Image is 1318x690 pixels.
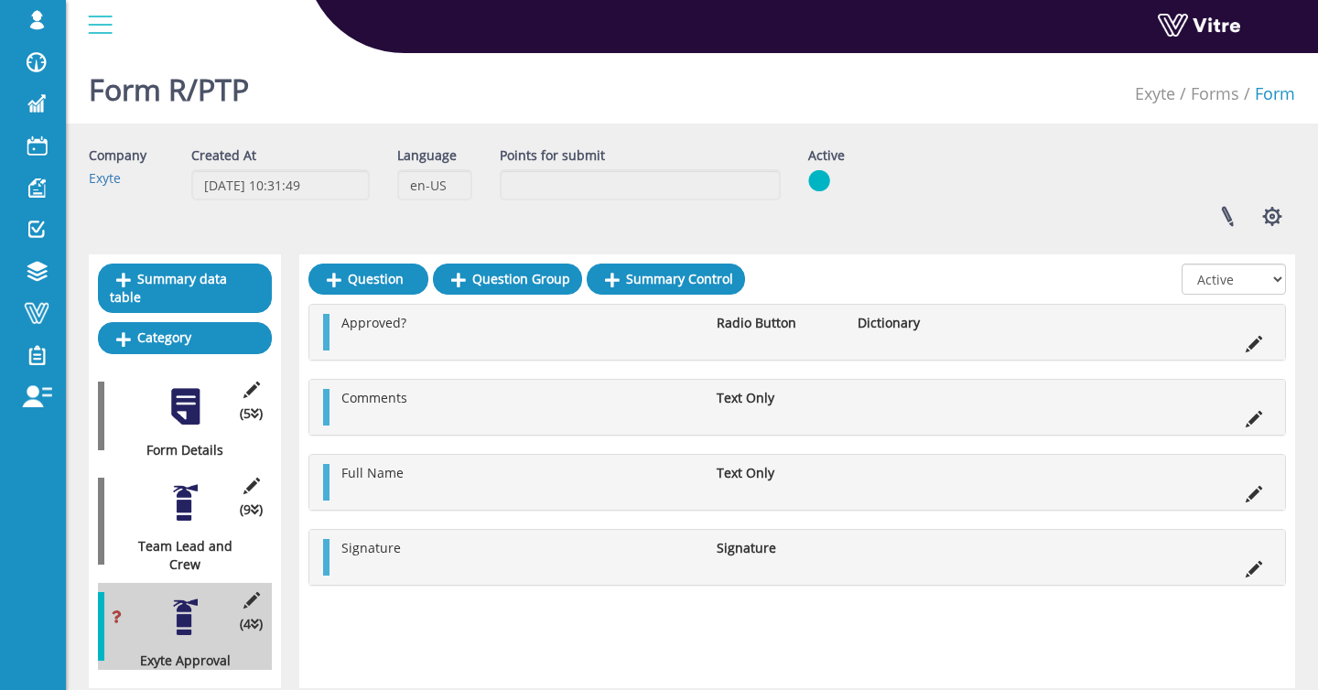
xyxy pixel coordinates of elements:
[341,314,406,331] span: Approved?
[708,539,848,557] li: Signature
[587,264,745,295] a: Summary Control
[341,389,407,406] span: Comments
[89,169,121,187] a: Exyte
[1191,82,1239,104] a: Forms
[397,146,457,165] label: Language
[1239,82,1295,106] li: Form
[341,539,401,556] span: Signature
[191,146,256,165] label: Created At
[98,652,258,670] div: Exyte Approval
[808,146,845,165] label: Active
[500,146,605,165] label: Points for submit
[808,169,830,192] img: yes
[708,314,848,332] li: Radio Button
[341,464,404,481] span: Full Name
[848,314,989,332] li: Dictionary
[98,322,272,353] a: Category
[708,389,848,407] li: Text Only
[433,264,582,295] a: Question Group
[240,404,263,423] span: (5 )
[240,501,263,519] span: (9 )
[708,464,848,482] li: Text Only
[98,441,258,459] div: Form Details
[98,537,258,574] div: Team Lead and Crew
[240,615,263,633] span: (4 )
[308,264,428,295] a: Question
[1135,82,1175,104] a: Exyte
[89,146,146,165] label: Company
[98,264,272,313] a: Summary data table
[89,46,249,124] h1: Form R/PTP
